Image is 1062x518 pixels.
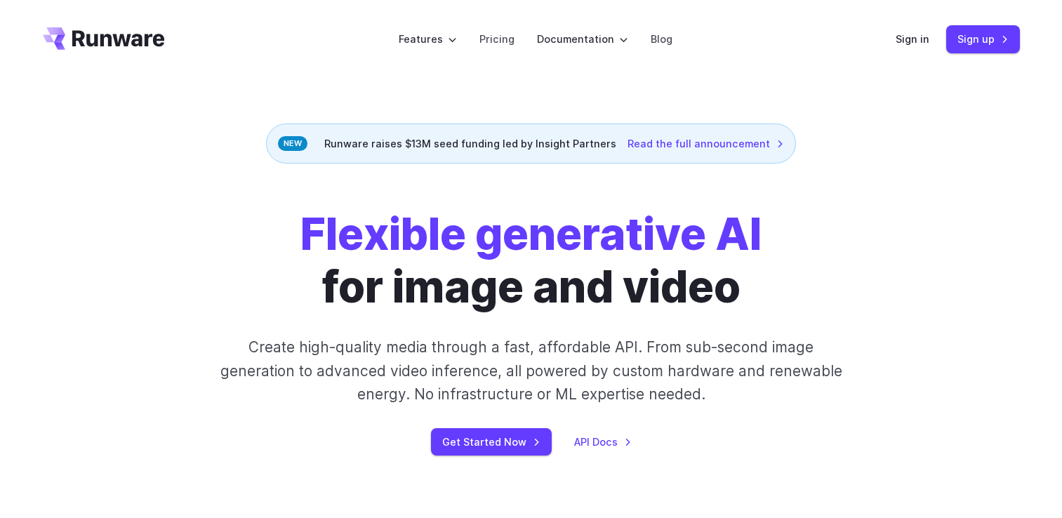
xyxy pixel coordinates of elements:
p: Create high-quality media through a fast, affordable API. From sub-second image generation to adv... [218,336,844,406]
a: Get Started Now [431,428,552,456]
div: Runware raises $13M seed funding led by Insight Partners [266,124,796,164]
a: Blog [651,31,672,47]
a: Go to / [43,27,165,50]
a: API Docs [574,434,632,450]
a: Pricing [479,31,515,47]
strong: Flexible generative AI [300,208,762,260]
a: Read the full announcement [628,135,784,152]
a: Sign in [896,31,929,47]
h1: for image and video [300,208,762,313]
label: Features [399,31,457,47]
a: Sign up [946,25,1020,53]
label: Documentation [537,31,628,47]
